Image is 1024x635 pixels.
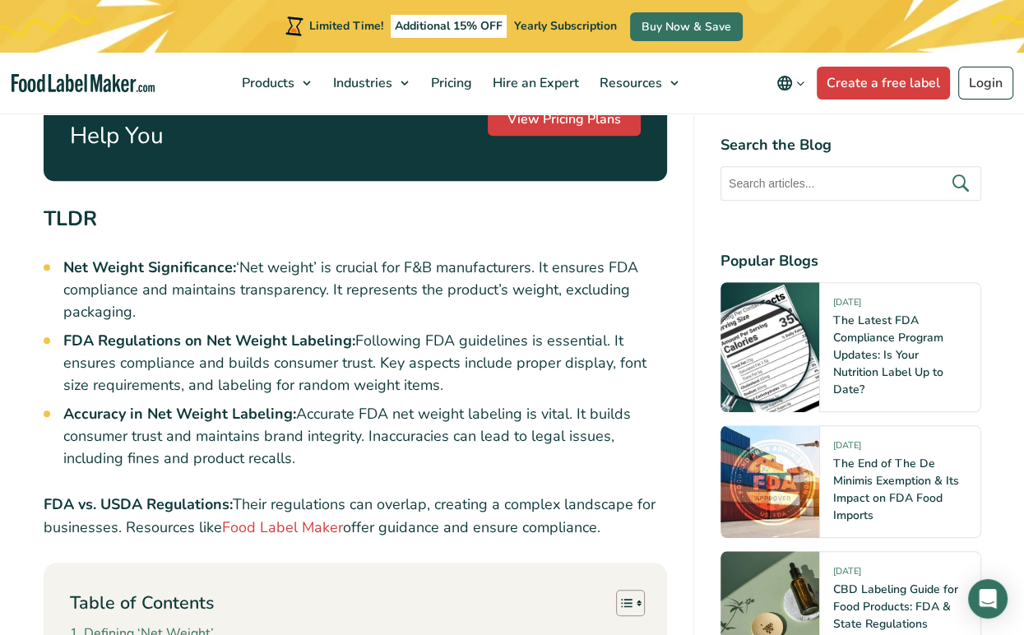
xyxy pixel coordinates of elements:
a: The Latest FDA Compliance Program Updates: Is Your Nutrition Label Up to Date? [833,313,943,398]
strong: FDA Regulations on Net Weight Labeling: [63,331,355,350]
button: Change language [765,67,817,100]
a: Login [958,67,1013,100]
li: Following FDA guidelines is essential. It ensures compliance and builds consumer trust. Key aspec... [63,330,667,396]
a: Toggle Table of Content [604,589,641,617]
strong: FDA vs. USDA Regulations: [44,494,233,514]
a: The End of The De Minimis Exemption & Its Impact on FDA Food Imports [833,457,959,524]
strong: Accuracy in Net Weight Labeling: [63,404,296,424]
a: Create a free label [817,67,950,100]
strong: Net Weight Significance: [63,257,236,277]
a: Hire an Expert [483,53,586,114]
p: Their regulations can overlap, creating a complex landscape for businesses. Resources like offer ... [44,493,667,540]
strong: TLDR [44,205,97,233]
a: View Pricing Plans [488,103,641,136]
span: Industries [328,74,394,92]
span: Additional 15% OFF [391,15,507,38]
span: Yearly Subscription [514,18,617,34]
li: ‘Net weight’ is crucial for F&B manufacturers. It ensures FDA compliance and maintains transparen... [63,257,667,323]
a: Buy Now & Save [630,12,743,41]
span: [DATE] [833,566,861,585]
h4: Search the Blog [721,135,981,157]
h4: Popular Blogs [721,251,981,273]
p: Table of Contents [70,591,214,616]
input: Search articles... [721,167,981,202]
span: Hire an Expert [488,74,581,92]
a: Food Label Maker homepage [12,74,155,93]
a: Food Label Maker [222,517,343,537]
strong: FoodLabelMaker [120,84,298,115]
span: [DATE] [833,440,861,459]
a: Resources [590,53,687,114]
span: Pricing [426,74,474,92]
span: Resources [595,74,664,92]
span: [DATE] [833,297,861,316]
a: Products [232,53,319,114]
a: Pricing [421,53,479,114]
span: Products [237,74,296,92]
div: Open Intercom Messenger [968,579,1008,619]
a: Industries [323,53,417,114]
li: Accurate FDA net weight labeling is vital. It builds consumer trust and maintains brand integrity... [63,403,667,470]
a: CBD Labeling Guide for Food Products: FDA & State Regulations [833,582,958,633]
span: Limited Time! [309,18,383,34]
